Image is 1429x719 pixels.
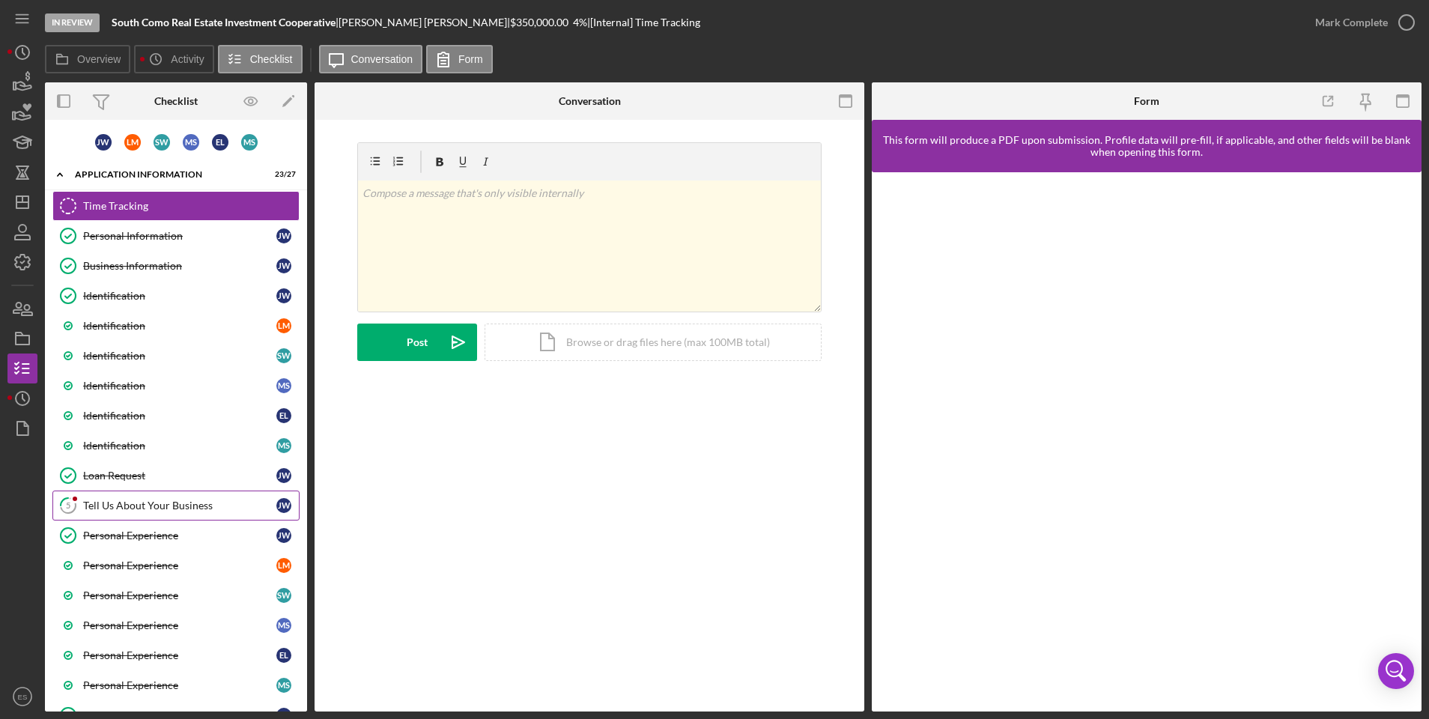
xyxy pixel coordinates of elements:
[52,580,300,610] a: Personal ExperienceSW
[407,324,428,361] div: Post
[52,640,300,670] a: Personal ExperienceEL
[276,288,291,303] div: J W
[52,401,300,431] a: IdentificationEL
[83,530,276,541] div: Personal Experience
[276,648,291,663] div: E L
[52,431,300,461] a: IdentificationMS
[154,134,170,151] div: S W
[83,290,276,302] div: Identification
[112,16,336,28] b: South Como Real Estate Investment Cooperative
[269,170,296,179] div: 23 / 27
[276,348,291,363] div: S W
[83,410,276,422] div: Identification
[83,589,276,601] div: Personal Experience
[573,16,587,28] div: 4 %
[52,550,300,580] a: Personal ExperienceLM
[52,311,300,341] a: IdentificationLM
[879,134,1414,158] div: This form will produce a PDF upon submission. Profile data will pre-fill, if applicable, and othe...
[83,470,276,482] div: Loan Request
[77,53,121,65] label: Overview
[276,258,291,273] div: J W
[1300,7,1422,37] button: Mark Complete
[887,187,1408,697] iframe: Lenderfit form
[52,371,300,401] a: IdentificationMS
[276,618,291,633] div: M S
[1134,95,1159,107] div: Form
[171,53,204,65] label: Activity
[250,53,293,65] label: Checklist
[83,260,276,272] div: Business Information
[587,16,700,28] div: | [Internal] Time Tracking
[95,134,112,151] div: J W
[83,619,276,631] div: Personal Experience
[276,228,291,243] div: J W
[66,500,70,510] tspan: 5
[18,693,28,701] text: ES
[241,134,258,151] div: M S
[276,408,291,423] div: E L
[183,134,199,151] div: M S
[276,438,291,453] div: M S
[83,559,276,571] div: Personal Experience
[212,134,228,151] div: E L
[52,251,300,281] a: Business InformationJW
[52,610,300,640] a: Personal ExperienceMS
[510,16,573,28] div: $350,000.00
[134,45,213,73] button: Activity
[559,95,621,107] div: Conversation
[276,378,291,393] div: M S
[7,682,37,712] button: ES
[83,380,276,392] div: Identification
[83,200,299,212] div: Time Tracking
[1315,7,1388,37] div: Mark Complete
[276,528,291,543] div: J W
[276,558,291,573] div: L M
[52,491,300,521] a: 5Tell Us About Your BusinessJW
[45,13,100,32] div: In Review
[351,53,413,65] label: Conversation
[276,468,291,483] div: J W
[218,45,303,73] button: Checklist
[339,16,510,28] div: [PERSON_NAME] [PERSON_NAME] |
[52,461,300,491] a: Loan RequestJW
[112,16,339,28] div: |
[83,320,276,332] div: Identification
[83,679,276,691] div: Personal Experience
[75,170,258,179] div: Application Information
[276,678,291,693] div: M S
[124,134,141,151] div: L M
[426,45,493,73] button: Form
[276,588,291,603] div: S W
[52,221,300,251] a: Personal InformationJW
[83,440,276,452] div: Identification
[458,53,483,65] label: Form
[154,95,198,107] div: Checklist
[45,45,130,73] button: Overview
[52,670,300,700] a: Personal ExperienceMS
[52,281,300,311] a: IdentificationJW
[83,649,276,661] div: Personal Experience
[52,341,300,371] a: IdentificationSW
[357,324,477,361] button: Post
[83,230,276,242] div: Personal Information
[319,45,423,73] button: Conversation
[83,350,276,362] div: Identification
[1378,653,1414,689] div: Open Intercom Messenger
[83,500,276,512] div: Tell Us About Your Business
[52,191,300,221] a: Time Tracking
[276,318,291,333] div: L M
[276,498,291,513] div: J W
[52,521,300,550] a: Personal ExperienceJW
